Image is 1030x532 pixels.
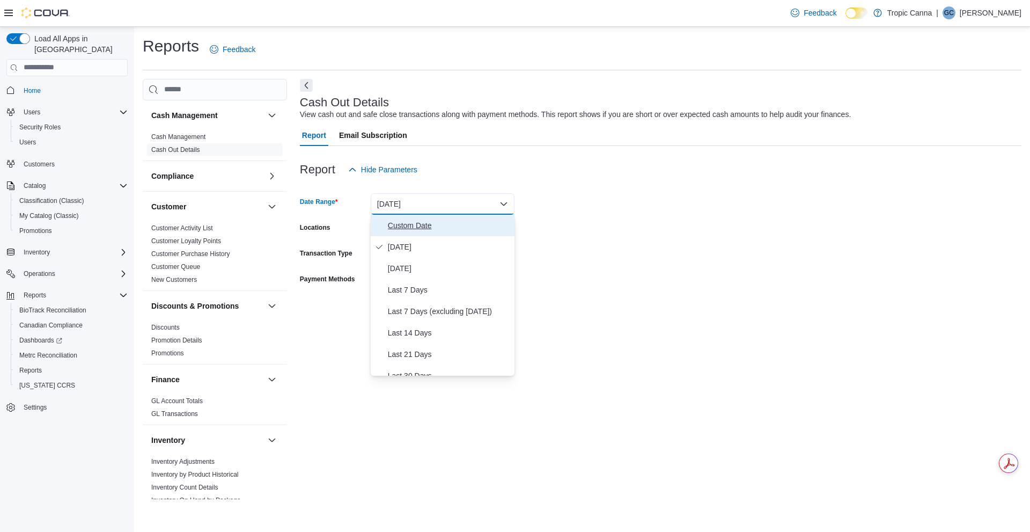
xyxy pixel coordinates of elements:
[15,209,83,222] a: My Catalog (Classic)
[266,200,278,213] button: Customer
[11,193,132,208] button: Classification (Classic)
[19,196,84,205] span: Classification (Classic)
[11,318,132,333] button: Canadian Compliance
[151,324,180,331] a: Discounts
[19,246,128,259] span: Inventory
[15,194,89,207] a: Classification (Classic)
[151,146,200,154] a: Cash Out Details
[15,224,128,237] span: Promotions
[15,121,128,134] span: Security Roles
[11,348,132,363] button: Metrc Reconciliation
[2,245,132,260] button: Inventory
[388,305,510,318] span: Last 7 Days (excluding [DATE])
[151,145,200,154] span: Cash Out Details
[2,399,132,415] button: Settings
[151,484,218,491] a: Inventory Count Details
[300,249,352,258] label: Transaction Type
[300,275,355,283] label: Payment Methods
[11,378,132,393] button: [US_STATE] CCRS
[151,457,215,466] span: Inventory Adjustments
[19,157,128,171] span: Customers
[19,106,128,119] span: Users
[388,283,510,296] span: Last 7 Days
[11,303,132,318] button: BioTrack Reconciliation
[151,410,198,418] a: GL Transactions
[300,79,313,92] button: Next
[151,471,239,478] a: Inventory by Product Historical
[151,301,239,311] h3: Discounts & Promotions
[151,224,213,232] a: Customer Activity List
[11,135,132,150] button: Users
[24,269,55,278] span: Operations
[19,227,52,235] span: Promotions
[205,39,260,60] a: Feedback
[19,321,83,330] span: Canadian Compliance
[24,248,50,257] span: Inventory
[151,397,203,405] a: GL Account Totals
[151,374,263,385] button: Finance
[19,246,54,259] button: Inventory
[19,84,128,97] span: Home
[19,366,42,375] span: Reports
[151,301,263,311] button: Discounts & Promotions
[143,395,287,425] div: Finance
[151,374,180,385] h3: Finance
[151,337,202,344] a: Promotion Details
[15,379,128,392] span: Washington CCRS
[151,110,218,121] h3: Cash Management
[19,212,79,220] span: My Catalog (Classic)
[300,223,330,232] label: Locations
[15,379,79,392] a: [US_STATE] CCRS
[15,194,128,207] span: Classification (Classic)
[371,193,514,215] button: [DATE]
[143,222,287,290] div: Customer
[15,349,82,362] a: Metrc Reconciliation
[19,179,50,192] button: Catalog
[2,83,132,98] button: Home
[15,224,56,237] a: Promotions
[15,121,65,134] a: Security Roles
[151,458,215,465] a: Inventory Adjustments
[151,410,198,418] span: GL Transactions
[2,156,132,172] button: Customers
[151,171,194,181] h3: Compliance
[371,215,514,376] div: Select listbox
[15,319,128,332] span: Canadian Compliance
[151,497,241,504] a: Inventory On Hand by Package
[804,8,836,18] span: Feedback
[887,6,932,19] p: Tropic Canna
[344,159,422,180] button: Hide Parameters
[21,8,70,18] img: Cova
[388,241,510,253] span: [DATE]
[786,2,841,24] a: Feedback
[11,363,132,378] button: Reports
[19,84,45,97] a: Home
[2,105,132,120] button: Users
[143,35,199,57] h1: Reports
[845,8,868,19] input: Dark Mode
[223,44,255,55] span: Feedback
[19,106,45,119] button: Users
[6,78,128,443] nav: Complex example
[266,373,278,386] button: Finance
[15,136,128,149] span: Users
[151,276,197,283] a: New Customers
[15,136,40,149] a: Users
[143,130,287,161] div: Cash Management
[300,96,389,109] h3: Cash Out Details
[151,349,184,357] a: Promotions
[960,6,1021,19] p: [PERSON_NAME]
[11,120,132,135] button: Security Roles
[151,110,263,121] button: Cash Management
[300,109,851,120] div: View cash out and safe close transactions along with payment methods. This report shows if you ar...
[19,400,128,414] span: Settings
[151,237,221,245] a: Customer Loyalty Points
[19,306,86,315] span: BioTrack Reconciliation
[151,171,263,181] button: Compliance
[300,198,338,206] label: Date Range
[151,483,218,492] span: Inventory Count Details
[266,434,278,447] button: Inventory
